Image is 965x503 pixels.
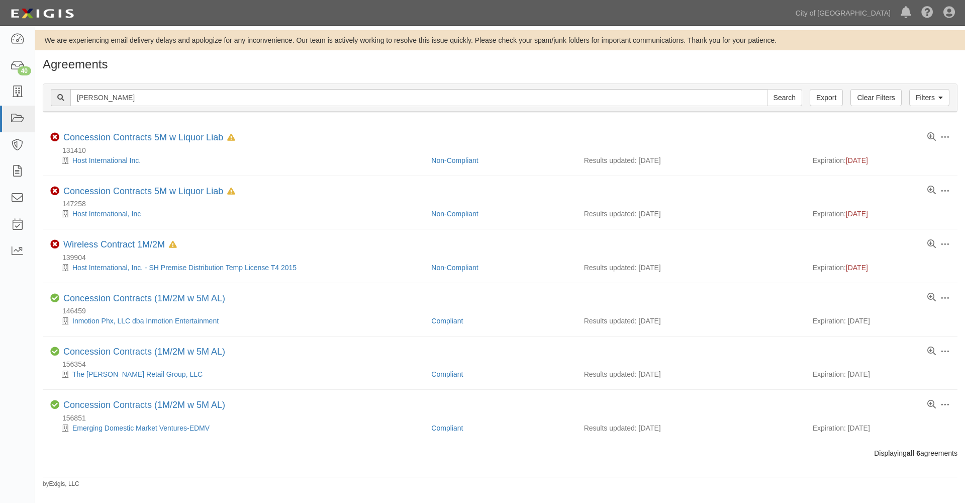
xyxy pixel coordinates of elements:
[907,449,920,457] b: all 6
[813,209,950,219] div: Expiration:
[72,370,203,378] a: The [PERSON_NAME] Retail Group, LLC
[927,400,936,409] a: View results summary
[813,423,950,433] div: Expiration: [DATE]
[63,132,235,143] div: Concession Contracts 5M w Liquor Liab
[43,58,957,71] h1: Agreements
[431,317,463,325] a: Compliant
[584,263,798,273] div: Results updated: [DATE]
[63,239,177,250] div: Wireless Contract 1M/2M
[846,210,868,218] span: [DATE]
[431,156,478,164] a: Non-Compliant
[50,240,59,249] i: Non-Compliant
[50,253,957,263] div: 139904
[63,186,235,197] div: Concession Contracts 5M w Liquor Liab
[813,369,950,379] div: Expiration: [DATE]
[791,3,896,23] a: City of [GEOGRAPHIC_DATA]
[909,89,949,106] a: Filters
[927,347,936,356] a: View results summary
[846,264,868,272] span: [DATE]
[49,480,79,487] a: Exigis, LLC
[50,400,59,409] i: Compliant
[850,89,901,106] a: Clear Filters
[50,413,957,423] div: 156851
[767,89,802,106] input: Search
[35,448,965,458] div: Displaying agreements
[431,210,478,218] a: Non-Compliant
[584,423,798,433] div: Results updated: [DATE]
[72,264,297,272] a: Host International, Inc. - SH Premise Distribution Temp License T4 2015
[227,134,235,141] i: In Default since 07/22/2025
[927,293,936,302] a: View results summary
[813,316,950,326] div: Expiration: [DATE]
[227,188,235,195] i: In Default since 07/22/2025
[72,317,219,325] a: Inmotion Phx, LLC dba Inmotion Entertainment
[35,35,965,45] div: We are experiencing email delivery delays and apologize for any inconvenience. Our team is active...
[63,400,225,411] div: Concession Contracts (1M/2M w 5M AL)
[813,155,950,165] div: Expiration:
[8,5,77,23] img: logo-5460c22ac91f19d4615b14bd174203de0afe785f0fc80cf4dbbc73dc1793850b.png
[50,199,957,209] div: 147258
[50,306,957,316] div: 146459
[63,239,165,249] a: Wireless Contract 1M/2M
[63,347,225,357] a: Concession Contracts (1M/2M w 5M AL)
[584,369,798,379] div: Results updated: [DATE]
[18,66,31,75] div: 40
[72,424,210,432] a: Emerging Domestic Market Ventures-EDMV
[813,263,950,273] div: Expiration:
[63,293,225,303] a: Concession Contracts (1M/2M w 5M AL)
[50,316,424,326] div: Inmotion Phx, LLC dba Inmotion Entertainment
[63,347,225,358] div: Concession Contracts (1M/2M w 5M AL)
[846,156,868,164] span: [DATE]
[584,316,798,326] div: Results updated: [DATE]
[50,369,424,379] div: The Marshall Retail Group, LLC
[169,241,177,248] i: In Default since 07/22/2025
[927,240,936,249] a: View results summary
[927,186,936,195] a: View results summary
[431,424,463,432] a: Compliant
[50,263,424,273] div: Host International, Inc. - SH Premise Distribution Temp License T4 2015
[43,480,79,488] small: by
[72,210,141,218] a: Host International, Inc
[50,145,957,155] div: 131410
[921,7,933,19] i: Help Center - Complianz
[584,155,798,165] div: Results updated: [DATE]
[810,89,843,106] a: Export
[63,186,223,196] a: Concession Contracts 5M w Liquor Liab
[584,209,798,219] div: Results updated: [DATE]
[63,132,223,142] a: Concession Contracts 5M w Liquor Liab
[70,89,767,106] input: Search
[50,133,59,142] i: Non-Compliant
[50,187,59,196] i: Non-Compliant
[50,347,59,356] i: Compliant
[50,294,59,303] i: Compliant
[72,156,141,164] a: Host International Inc.
[63,400,225,410] a: Concession Contracts (1M/2M w 5M AL)
[50,423,424,433] div: Emerging Domestic Market Ventures-EDMV
[50,359,957,369] div: 156354
[50,155,424,165] div: Host International Inc.
[431,264,478,272] a: Non-Compliant
[431,370,463,378] a: Compliant
[50,209,424,219] div: Host International, Inc
[927,133,936,142] a: View results summary
[63,293,225,304] div: Concession Contracts (1M/2M w 5M AL)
